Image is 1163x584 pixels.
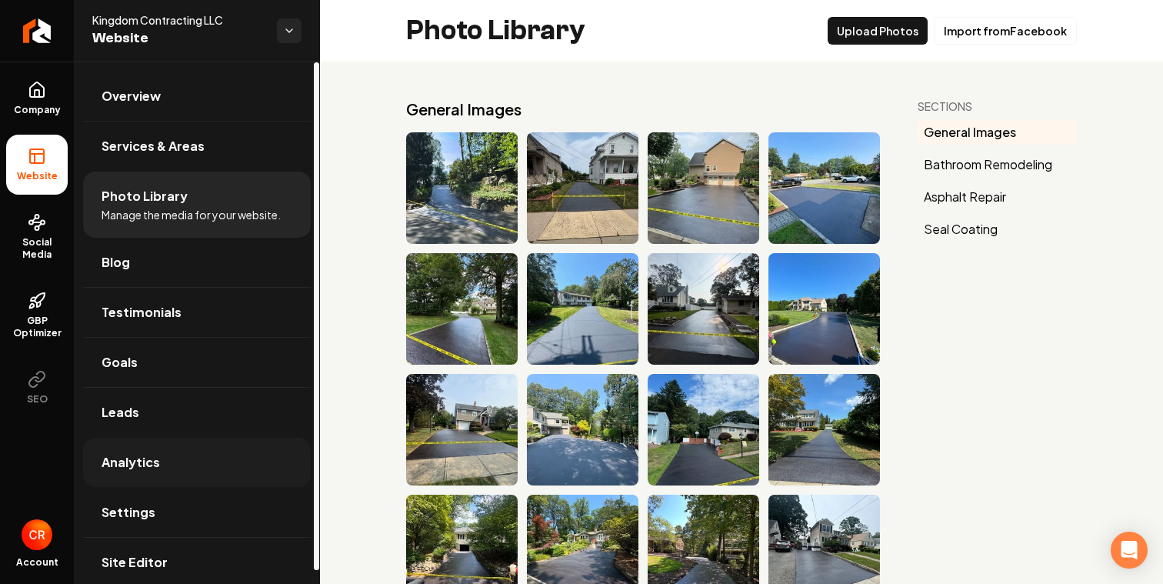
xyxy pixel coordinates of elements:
span: Leads [102,403,139,422]
a: Testimonials [83,288,311,337]
img: Freshly sealed driveway with caution tape in front of a suburban home and landscaped yard. [406,374,518,486]
span: Overview [102,87,161,105]
img: Freshly sealed blacktop driveway on a residential street, clear blue sky and parked cars visible. [768,132,880,244]
a: Analytics [83,438,311,487]
span: Services & Areas [102,137,205,155]
button: Upload Photos [828,17,928,45]
span: Analytics [102,453,160,472]
img: Freshly sealed driveway with caution tape and two houses in the background on a sunny day. [648,253,759,365]
h2: General Images [406,98,880,120]
img: Freshly paved driveway with caution tape, surrounded by trees and landscaping. [406,132,518,244]
span: Settings [102,503,155,522]
span: SEO [21,393,54,405]
span: Photo Library [102,187,188,205]
a: Overview [83,72,311,121]
a: Social Media [6,201,68,273]
img: Freshly sealed asphalt driveway leading to a two-story house with green landscaping. [527,253,638,365]
span: Company [8,104,67,116]
img: Freshly sealed asphalt driveway with a two-story home and lush landscaping under a clear blue sky. [768,253,880,365]
button: Asphalt Repair [918,185,1077,209]
a: GBP Optimizer [6,279,68,352]
button: General Images [918,120,1077,145]
span: Testimonials [102,303,182,322]
span: Kingdom Contracting LLC [92,12,265,28]
span: Account [16,556,58,569]
span: Social Media [6,236,68,261]
img: Freshly paved driveway with caution tape in front of a two-story house and landscaped yard. [648,132,759,244]
img: Caution tape blocks freshly paved driveway near residential house surrounded by trees. [406,253,518,365]
h3: Sections [918,98,1077,114]
img: Freshly paved driveway leading to a house surrounded by trees and vibrant landscaping. [527,374,638,486]
button: Open user button [22,519,52,550]
img: Rebolt Logo [23,18,52,43]
h2: Photo Library [406,15,585,46]
span: Manage the media for your website. [102,207,281,222]
span: Website [11,170,64,182]
a: Company [6,68,68,128]
span: Goals [102,353,138,372]
img: Christian Rosario [22,519,52,550]
span: Site Editor [102,553,168,572]
img: Asphalt driveway with caution tape, two houses, and a clear blue sky. [648,374,759,486]
img: Newly paved driveway with caution tape blocking access between two houses. [527,132,638,244]
span: GBP Optimizer [6,315,68,339]
button: Seal Coating [918,217,1077,242]
a: Leads [83,388,311,437]
button: Bathroom Remodeling [918,152,1077,177]
a: Settings [83,488,311,537]
span: Website [92,28,265,49]
div: Open Intercom Messenger [1111,532,1148,569]
span: Blog [102,253,130,272]
button: Import fromFacebook [934,17,1077,45]
button: SEO [6,358,68,418]
a: Blog [83,238,311,287]
img: House with a new asphalt driveway, surrounded by green landscaping and blue sky. [768,374,880,486]
a: Services & Areas [83,122,311,171]
a: Goals [83,338,311,387]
